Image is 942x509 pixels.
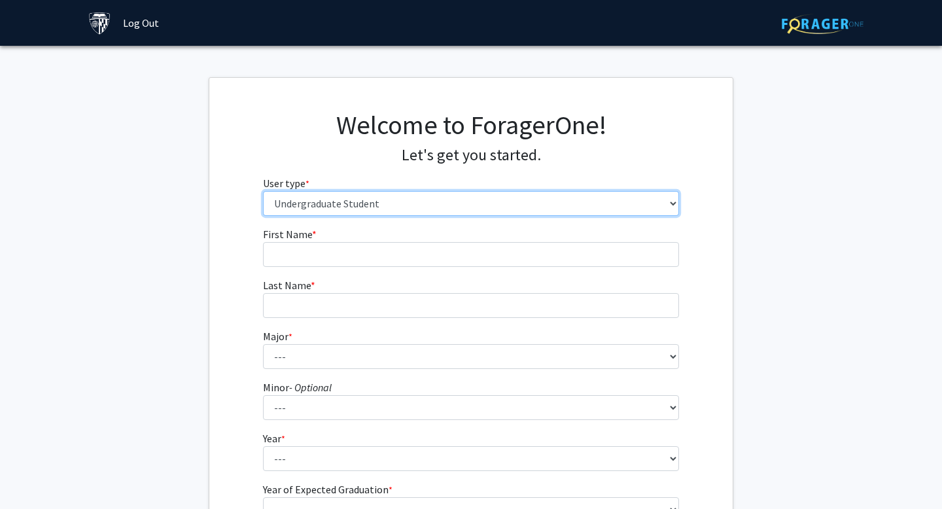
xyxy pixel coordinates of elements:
h1: Welcome to ForagerOne! [263,109,680,141]
iframe: Chat [10,450,56,499]
label: Year of Expected Graduation [263,482,392,497]
label: Minor [263,379,332,395]
img: Johns Hopkins University Logo [88,12,111,35]
img: ForagerOne Logo [782,14,863,34]
h4: Let's get you started. [263,146,680,165]
label: Major [263,328,292,344]
span: Last Name [263,279,311,292]
i: - Optional [289,381,332,394]
label: User type [263,175,309,191]
span: First Name [263,228,312,241]
label: Year [263,430,285,446]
